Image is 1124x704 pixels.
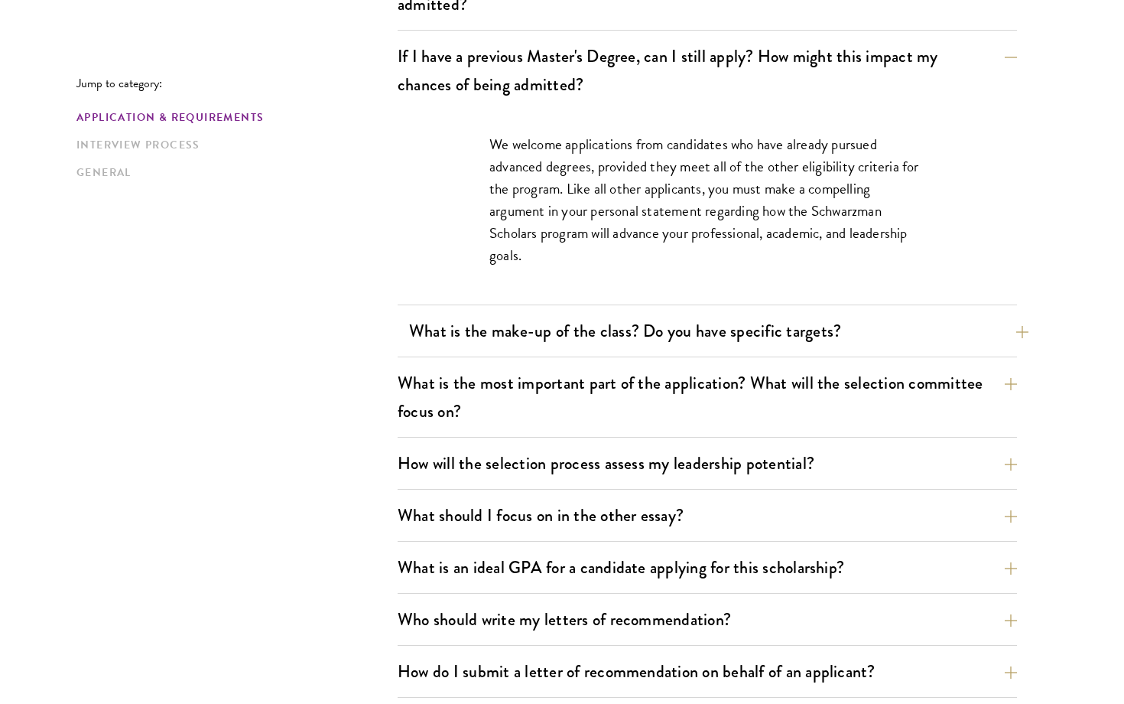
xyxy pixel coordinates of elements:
[398,602,1017,637] button: Who should write my letters of recommendation?
[489,133,925,266] p: We welcome applications from candidates who have already pursued advanced degrees, provided they ...
[76,109,388,125] a: Application & Requirements
[76,77,398,90] p: Jump to category:
[398,39,1017,102] button: If I have a previous Master's Degree, can I still apply? How might this impact my chances of bein...
[398,550,1017,585] button: What is an ideal GPA for a candidate applying for this scholarship?
[398,366,1017,429] button: What is the most important part of the application? What will the selection committee focus on?
[409,314,1028,348] button: What is the make-up of the class? Do you have specific targets?
[398,446,1017,481] button: How will the selection process assess my leadership potential?
[76,165,388,181] a: General
[76,137,388,153] a: Interview Process
[398,498,1017,533] button: What should I focus on in the other essay?
[398,654,1017,689] button: How do I submit a letter of recommendation on behalf of an applicant?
